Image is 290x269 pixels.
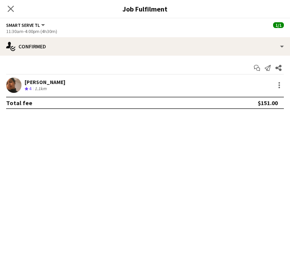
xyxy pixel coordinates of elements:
span: Smart Serve TL [6,22,40,28]
div: [PERSON_NAME] [25,79,65,86]
span: 1/1 [273,22,284,28]
span: 4 [29,86,31,91]
div: Total fee [6,99,32,107]
div: $151.00 [258,99,278,107]
button: Smart Serve TL [6,22,46,28]
div: 1.1km [33,86,48,92]
div: 11:30am-4:00pm (4h30m) [6,28,284,34]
